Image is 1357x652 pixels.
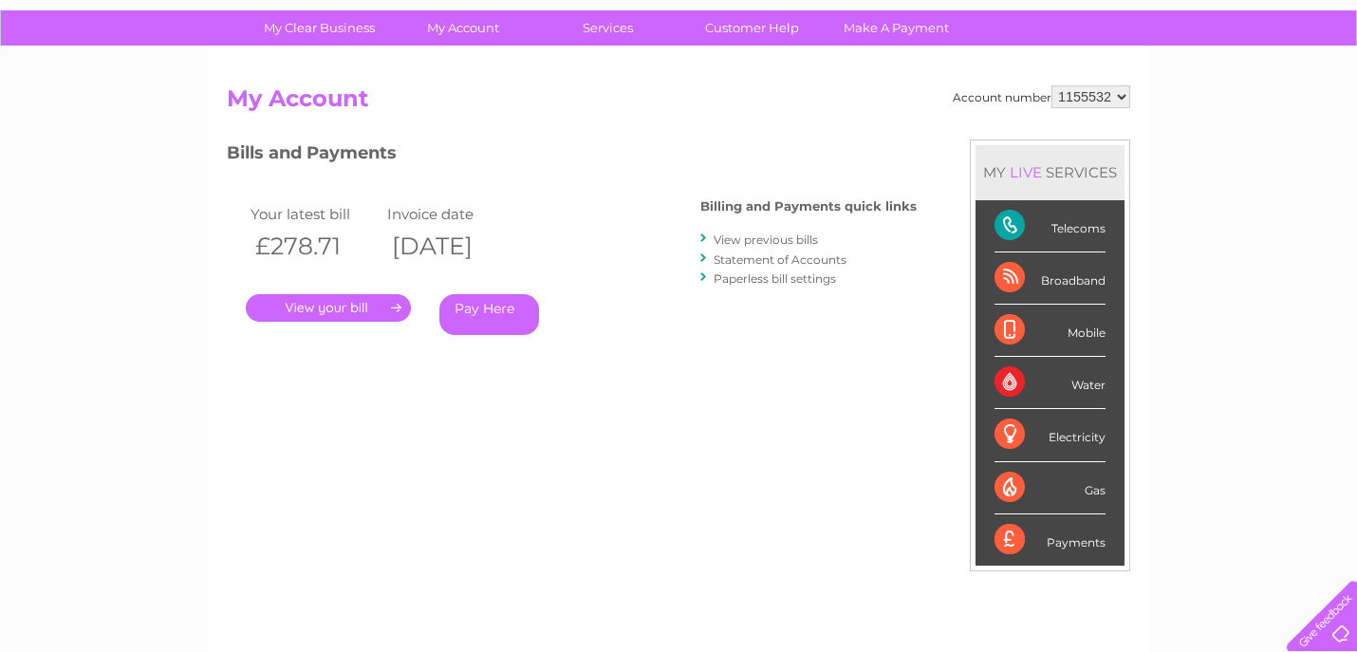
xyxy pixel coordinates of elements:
[241,10,398,46] a: My Clear Business
[995,252,1106,305] div: Broadband
[714,233,818,247] a: View previous bills
[714,252,846,267] a: Statement of Accounts
[382,201,519,227] td: Invoice date
[385,10,542,46] a: My Account
[232,10,1128,92] div: Clear Business is a trading name of Verastar Limited (registered in [GEOGRAPHIC_DATA] No. 3667643...
[995,200,1106,252] div: Telecoms
[246,201,382,227] td: Your latest bill
[1192,81,1219,95] a: Blog
[995,462,1106,514] div: Gas
[1023,81,1059,95] a: Water
[1006,163,1046,181] div: LIVE
[995,514,1106,566] div: Payments
[382,227,519,266] th: [DATE]
[818,10,975,46] a: Make A Payment
[246,294,411,322] a: .
[674,10,830,46] a: Customer Help
[1231,81,1277,95] a: Contact
[439,294,539,335] a: Pay Here
[1294,81,1339,95] a: Log out
[995,409,1106,461] div: Electricity
[953,85,1130,108] div: Account number
[999,9,1130,33] a: 0333 014 3131
[995,357,1106,409] div: Water
[530,10,686,46] a: Services
[47,49,144,107] img: logo.png
[227,85,1130,121] h2: My Account
[246,227,382,266] th: £278.71
[1070,81,1112,95] a: Energy
[1124,81,1180,95] a: Telecoms
[976,145,1125,199] div: MY SERVICES
[227,140,917,173] h3: Bills and Payments
[714,271,836,286] a: Paperless bill settings
[700,199,917,214] h4: Billing and Payments quick links
[995,305,1106,357] div: Mobile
